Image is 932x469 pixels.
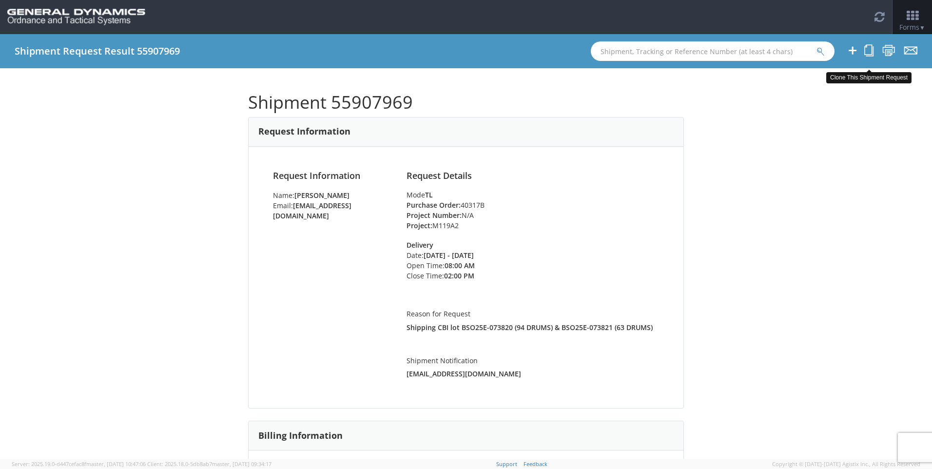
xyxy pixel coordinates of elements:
[407,211,462,220] strong: Project Number:
[407,240,433,250] strong: Delivery
[772,460,920,468] span: Copyright © [DATE]-[DATE] Agistix Inc., All Rights Reserved
[425,190,433,199] strong: TL
[273,200,392,221] li: Email:
[258,431,343,441] h3: Billing Information
[447,251,474,260] strong: - [DATE]
[7,9,145,25] img: gd-ots-0c3321f2eb4c994f95cb.png
[273,190,392,200] li: Name:
[294,191,349,200] strong: [PERSON_NAME]
[407,260,505,271] li: Open Time:
[273,201,351,220] strong: [EMAIL_ADDRESS][DOMAIN_NAME]
[407,323,653,332] strong: Shipping CBI lot BSO25E-073820 (94 DRUMS) & BSO25E-073821 (63 DRUMS)
[496,460,517,468] a: Support
[258,127,350,137] h3: Request Information
[407,171,659,181] h4: Request Details
[12,460,146,468] span: Server: 2025.19.0-d447cefac8f
[591,41,835,61] input: Shipment, Tracking or Reference Number (at least 4 chars)
[407,200,461,210] strong: Purchase Order:
[407,357,659,364] h5: Shipment Notification
[212,460,272,468] span: master, [DATE] 09:34:17
[407,220,659,231] li: M119A2
[407,210,659,220] li: N/A
[147,460,272,468] span: Client: 2025.18.0-5db8ab7
[407,250,505,260] li: Date:
[407,190,659,200] div: Mode
[407,200,659,210] li: 40317B
[444,271,474,280] strong: 02:00 PM
[407,221,432,230] strong: Project:
[15,46,180,57] h4: Shipment Request Result 55907969
[407,271,505,281] li: Close Time:
[899,22,925,32] span: Forms
[407,310,659,317] h5: Reason for Request
[273,171,392,181] h4: Request Information
[919,23,925,32] span: ▼
[826,72,912,83] div: Clone This Shipment Request
[248,93,684,112] h1: Shipment 55907969
[407,369,521,378] strong: [EMAIL_ADDRESS][DOMAIN_NAME]
[445,261,475,270] strong: 08:00 AM
[524,460,547,468] a: Feedback
[424,251,446,260] strong: [DATE]
[86,460,146,468] span: master, [DATE] 10:47:06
